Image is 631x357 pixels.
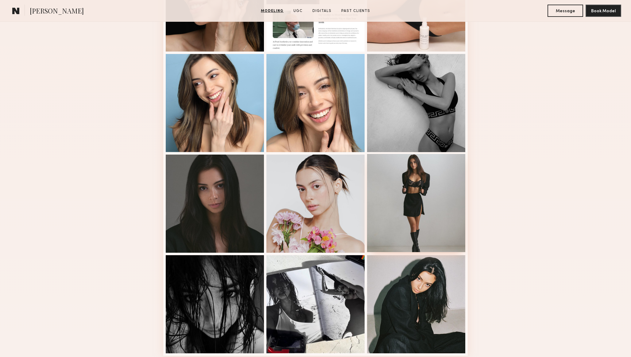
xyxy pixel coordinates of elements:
button: Message [548,5,583,17]
a: Book Model [586,8,621,13]
a: Modeling [258,8,286,14]
a: Digitals [310,8,334,14]
a: UGC [291,8,305,14]
span: [PERSON_NAME] [30,6,84,17]
button: Book Model [586,5,621,17]
a: Past Clients [339,8,373,14]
